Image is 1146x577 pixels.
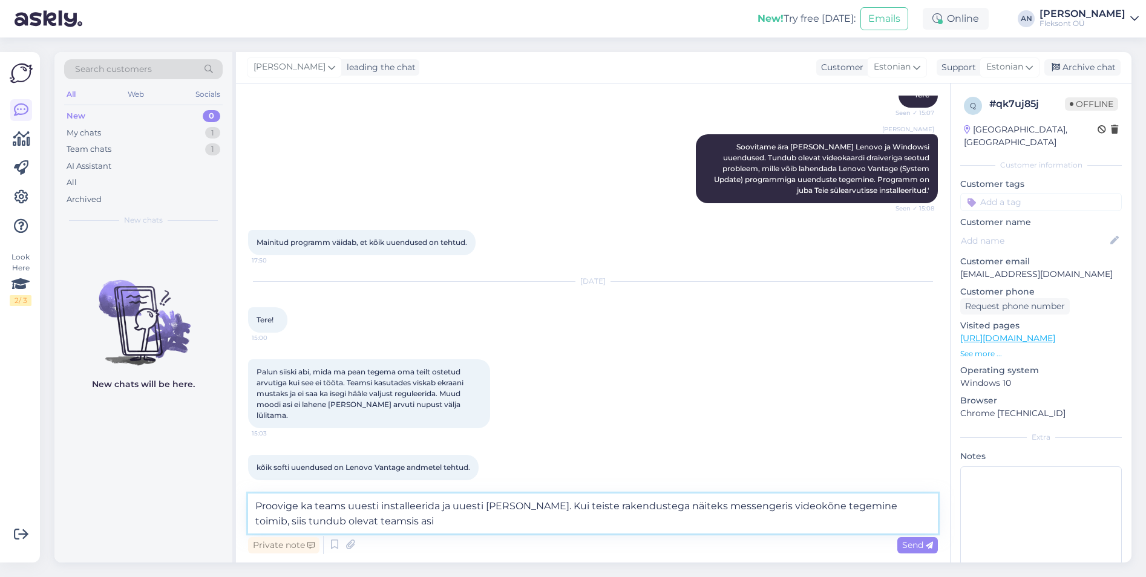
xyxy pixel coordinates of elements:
p: New chats will be here. [92,378,195,391]
div: All [67,177,77,189]
div: 1 [205,127,220,139]
div: My chats [67,127,101,139]
div: leading the chat [342,61,416,74]
span: [PERSON_NAME] [254,60,326,74]
div: All [64,86,78,102]
div: Customer information [960,160,1122,171]
span: 15:03 [252,481,297,490]
div: AI Assistant [67,160,111,172]
p: See more ... [960,348,1122,359]
div: Team chats [67,143,111,155]
p: Chrome [TECHNICAL_ID] [960,407,1122,420]
span: Send [902,540,933,550]
a: [PERSON_NAME]Fleksont OÜ [1040,9,1139,28]
p: Customer phone [960,285,1122,298]
div: 0 [203,110,220,122]
div: Online [923,8,989,30]
span: New chats [124,215,163,226]
span: 15:00 [252,333,297,342]
p: Notes [960,450,1122,463]
span: Seen ✓ 15:07 [889,108,934,117]
div: Web [125,86,146,102]
textarea: Proovige ka teams uuesti installeerida ja uuesti [PERSON_NAME]. Kui teiste rakendustega näiteks m... [248,494,938,533]
span: 15:03 [252,429,297,438]
div: # qk7uj85j [989,97,1065,111]
div: Socials [193,86,223,102]
span: Estonian [874,60,911,74]
div: [GEOGRAPHIC_DATA], [GEOGRAPHIC_DATA] [964,123,1098,149]
b: New! [758,13,784,24]
p: [EMAIL_ADDRESS][DOMAIN_NAME] [960,268,1122,281]
div: Private note [248,537,319,553]
div: Archive chat [1044,59,1121,76]
span: Mainitud programm väidab, et kõik uuendused on tehtud. [257,238,467,247]
span: 17:50 [252,256,297,265]
button: Emails [860,7,908,30]
p: Customer email [960,255,1122,268]
div: Extra [960,432,1122,443]
span: Tere! [257,315,273,324]
p: Windows 10 [960,377,1122,390]
div: AN [1018,10,1035,27]
div: Look Here [10,252,31,306]
div: Request phone number [960,298,1070,315]
input: Add a tag [960,193,1122,211]
span: Offline [1065,97,1118,111]
span: Palun siiski abi, mida ma pean tegema oma teilt ostetud arvutiga kui see ei tööta. Teamsi kasutad... [257,367,465,420]
span: Search customers [75,63,152,76]
div: Customer [816,61,863,74]
span: kõik softi uuendused on Lenovo Vantage andmetel tehtud. [257,463,470,472]
p: Visited pages [960,319,1122,332]
div: Fleksont OÜ [1040,19,1125,28]
span: Estonian [986,60,1023,74]
p: Browser [960,394,1122,407]
span: Seen ✓ 15:08 [889,204,934,213]
span: q [970,101,976,110]
div: 2 / 3 [10,295,31,306]
a: [URL][DOMAIN_NAME] [960,333,1055,344]
div: New [67,110,85,122]
span: Soovitame ära [PERSON_NAME] Lenovo ja Windowsi uuendused. Tundub olevat videokaardi draiveriga se... [714,142,931,195]
div: Try free [DATE]: [758,11,856,26]
input: Add name [961,234,1108,247]
p: Customer tags [960,178,1122,191]
img: Askly Logo [10,62,33,85]
div: [PERSON_NAME] [1040,9,1125,19]
img: No chats [54,258,232,367]
div: Support [937,61,976,74]
p: Customer name [960,216,1122,229]
div: Archived [67,194,102,206]
div: [DATE] [248,276,938,287]
div: 1 [205,143,220,155]
p: Operating system [960,364,1122,377]
span: [PERSON_NAME] [882,125,934,134]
